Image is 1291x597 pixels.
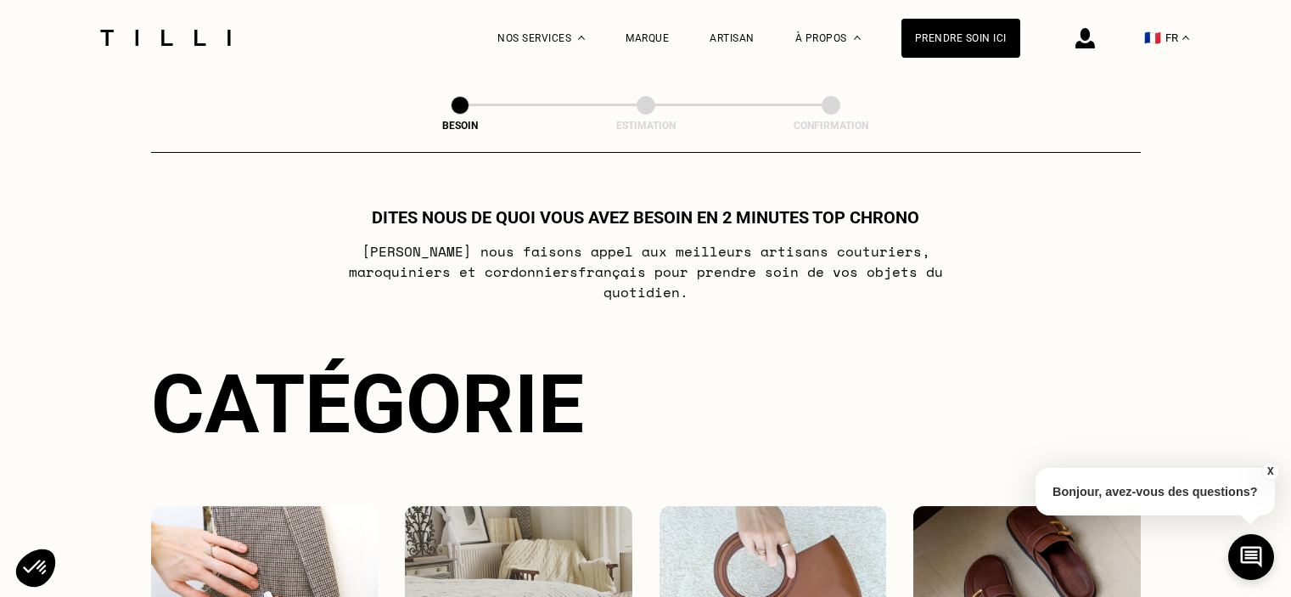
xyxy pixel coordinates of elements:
div: Besoin [375,120,545,132]
img: Menu déroulant à propos [854,36,861,40]
a: Artisan [710,32,755,44]
img: Menu déroulant [578,36,585,40]
p: Bonjour, avez-vous des questions? [1036,468,1275,515]
h1: Dites nous de quoi vous avez besoin en 2 minutes top chrono [372,207,919,228]
div: Confirmation [746,120,916,132]
a: Prendre soin ici [901,19,1020,58]
button: X [1261,462,1278,481]
div: Catégorie [151,357,1141,452]
img: menu déroulant [1182,36,1189,40]
p: [PERSON_NAME] nous faisons appel aux meilleurs artisans couturiers , maroquiniers et cordonniers ... [309,241,982,302]
div: Estimation [561,120,731,132]
span: 🇫🇷 [1144,30,1161,46]
a: Marque [626,32,669,44]
img: Logo du service de couturière Tilli [94,30,237,46]
img: icône connexion [1075,28,1095,48]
